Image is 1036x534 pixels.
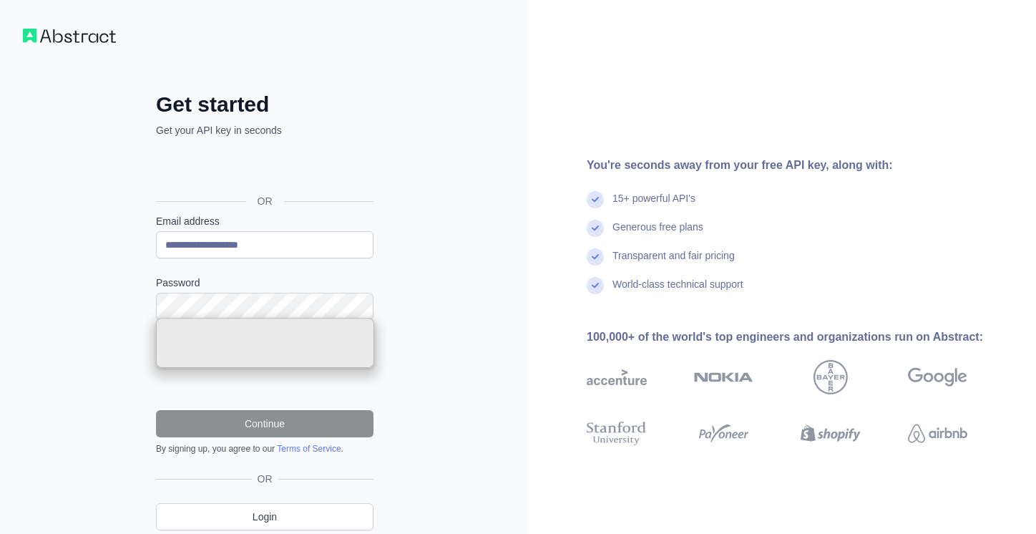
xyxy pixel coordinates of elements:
[156,337,373,393] iframe: reCAPTCHA
[908,360,968,394] img: google
[156,410,373,437] button: Continue
[156,443,373,455] div: By signing up, you agree to our .
[612,248,735,277] div: Transparent and fair pricing
[156,276,373,290] label: Password
[149,153,378,185] iframe: Sign in with Google Button
[587,191,604,208] img: check mark
[156,92,373,117] h2: Get started
[612,220,703,248] div: Generous free plans
[156,123,373,137] p: Get your API key in seconds
[813,360,848,394] img: bayer
[587,248,604,266] img: check mark
[694,419,754,449] img: payoneer
[156,214,373,228] label: Email address
[587,220,604,237] img: check mark
[246,194,284,208] span: OR
[277,444,341,454] a: Terms of Service
[587,419,647,449] img: stanford university
[694,360,754,394] img: nokia
[587,360,647,394] img: accenture
[612,191,695,220] div: 15+ powerful API's
[252,472,278,486] span: OR
[587,157,1013,174] div: You're seconds away from your free API key, along with:
[801,419,861,449] img: shopify
[587,329,1013,346] div: 100,000+ of the world's top engineers and organizations run on Abstract:
[23,29,116,43] img: Workflow
[156,503,373,530] a: Login
[908,419,968,449] img: airbnb
[587,277,604,294] img: check mark
[612,277,743,306] div: World-class technical support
